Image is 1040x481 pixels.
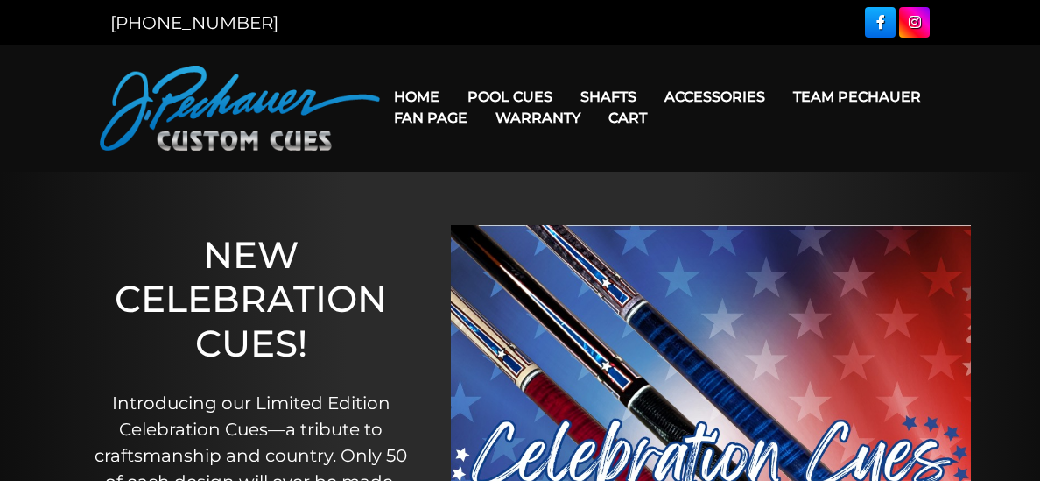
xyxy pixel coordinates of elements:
[100,66,380,151] img: Pechauer Custom Cues
[110,12,278,33] a: [PHONE_NUMBER]
[481,95,594,140] a: Warranty
[380,74,453,119] a: Home
[87,233,416,365] h1: NEW CELEBRATION CUES!
[650,74,779,119] a: Accessories
[594,95,661,140] a: Cart
[779,74,935,119] a: Team Pechauer
[566,74,650,119] a: Shafts
[380,95,481,140] a: Fan Page
[453,74,566,119] a: Pool Cues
